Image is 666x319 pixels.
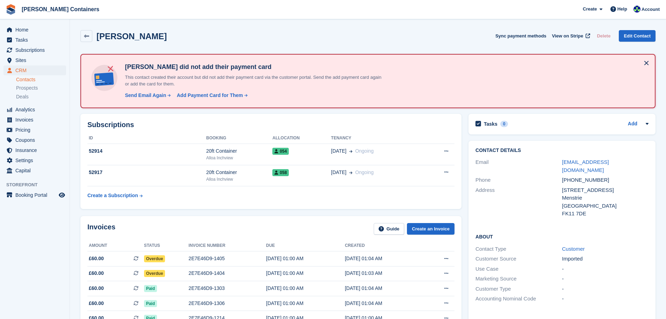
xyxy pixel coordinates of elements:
[16,93,29,100] span: Deals
[345,285,423,292] div: [DATE] 01:04 AM
[345,240,423,251] th: Created
[475,148,649,153] h2: Contact Details
[3,125,66,135] a: menu
[562,295,649,303] div: -
[19,4,102,15] a: [PERSON_NAME] Containers
[562,194,649,202] div: Menstrie
[355,148,374,154] span: Ongoing
[16,93,66,100] a: Deals
[206,133,273,144] th: Booking
[188,285,266,292] div: 2E7E46D9-1303
[15,55,57,65] span: Sites
[188,270,266,277] div: 2E7E46D9-1404
[3,55,66,65] a: menu
[122,74,384,88] p: This contact created their account but did not add their payment card via the customer portal. Se...
[15,25,57,35] span: Home
[475,245,562,253] div: Contact Type
[89,63,119,93] img: no-card-linked-e7822e413c904bf8b177c4d89f31251c4716f9871600ec3ca5bfc59e148c83f4.svg
[206,155,273,161] div: Alloa Inchview
[89,255,104,262] span: £60.00
[562,210,649,218] div: FK11 7DE
[87,240,144,251] th: Amount
[495,30,546,42] button: Sync payment methods
[3,35,66,45] a: menu
[345,300,423,307] div: [DATE] 01:04 AM
[475,295,562,303] div: Accounting Nominal Code
[3,115,66,125] a: menu
[188,240,266,251] th: Invoice number
[3,190,66,200] a: menu
[144,270,165,277] span: Overdue
[475,158,562,174] div: Email
[15,190,57,200] span: Booking Portal
[266,270,345,277] div: [DATE] 01:00 AM
[562,265,649,273] div: -
[562,255,649,263] div: Imported
[619,30,656,42] a: Edit Contact
[266,255,345,262] div: [DATE] 01:00 AM
[562,176,649,184] div: [PHONE_NUMBER]
[3,25,66,35] a: menu
[549,30,592,42] a: View on Stripe
[144,285,157,292] span: Paid
[475,275,562,283] div: Marketing Source
[16,84,66,92] a: Prospects
[96,32,167,41] h2: [PERSON_NAME]
[15,135,57,145] span: Coupons
[125,92,166,99] div: Send Email Again
[562,159,609,173] a: [EMAIL_ADDRESS][DOMAIN_NAME]
[144,240,189,251] th: Status
[475,176,562,184] div: Phone
[594,30,613,42] button: Delete
[562,186,649,194] div: [STREET_ADDRESS]
[87,147,206,155] div: 52914
[3,135,66,145] a: menu
[15,65,57,75] span: CRM
[16,76,66,83] a: Contacts
[583,6,597,13] span: Create
[188,255,266,262] div: 2E7E46D9-1405
[266,240,345,251] th: Due
[15,155,57,165] span: Settings
[87,121,454,129] h2: Subscriptions
[272,133,331,144] th: Allocation
[3,105,66,115] a: menu
[58,191,66,199] a: Preview store
[562,285,649,293] div: -
[475,255,562,263] div: Customer Source
[188,300,266,307] div: 2E7E46D9-1306
[345,270,423,277] div: [DATE] 01:03 AM
[15,115,57,125] span: Invoices
[272,169,289,176] span: 058
[3,45,66,55] a: menu
[206,147,273,155] div: 20ft Container
[15,45,57,55] span: Subscriptions
[174,92,248,99] a: Add Payment Card for Them
[87,133,206,144] th: ID
[206,169,273,176] div: 20ft Container
[89,270,104,277] span: £60.00
[6,181,70,188] span: Storefront
[89,300,104,307] span: £60.00
[15,125,57,135] span: Pricing
[266,300,345,307] div: [DATE] 01:00 AM
[475,285,562,293] div: Customer Type
[87,223,115,235] h2: Invoices
[15,105,57,115] span: Analytics
[122,63,384,71] h4: [PERSON_NAME] did not add their payment card
[15,35,57,45] span: Tasks
[617,6,627,13] span: Help
[177,92,243,99] div: Add Payment Card for Them
[475,233,649,240] h2: About
[272,148,289,155] span: 054
[562,275,649,283] div: -
[3,166,66,175] a: menu
[206,176,273,182] div: Alloa Inchview
[89,285,104,292] span: £60.00
[628,120,637,128] a: Add
[144,255,165,262] span: Overdue
[475,186,562,218] div: Address
[355,169,374,175] span: Ongoing
[374,223,404,235] a: Guide
[331,169,346,176] span: [DATE]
